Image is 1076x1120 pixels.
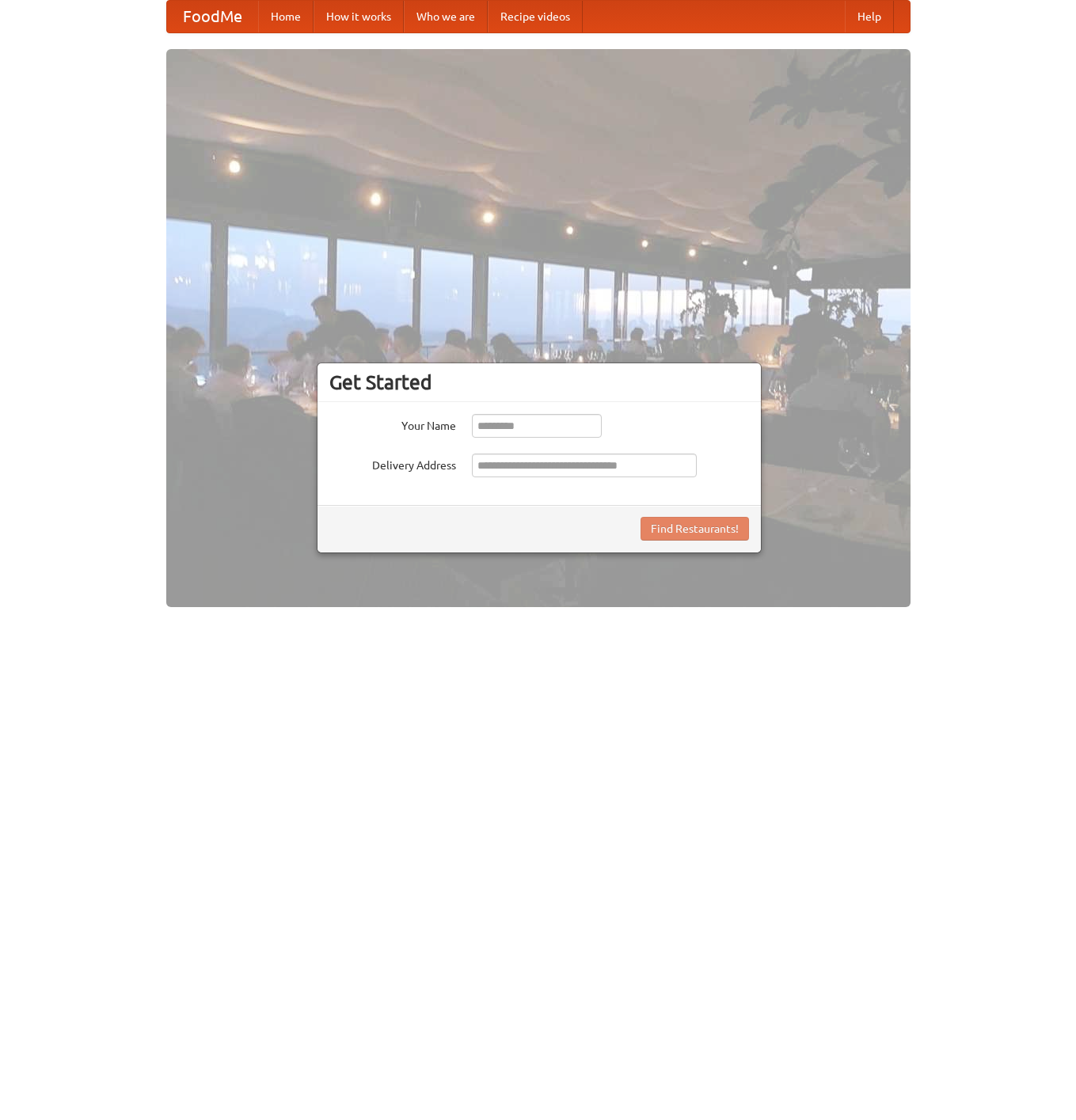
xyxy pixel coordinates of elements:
[845,1,894,32] a: Help
[329,414,456,434] label: Your Name
[258,1,314,32] a: Home
[329,370,749,394] h3: Get Started
[488,1,583,32] a: Recipe videos
[404,1,488,32] a: Who we are
[641,517,749,541] button: Find Restaurants!
[314,1,404,32] a: How it works
[329,454,456,473] label: Delivery Address
[167,1,258,32] a: FoodMe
